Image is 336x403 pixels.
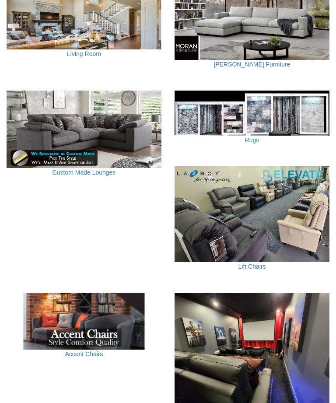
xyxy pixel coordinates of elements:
[213,61,290,68] a: [PERSON_NAME] Furniture
[7,91,161,168] img: Custom Made Lounges
[7,293,161,350] img: Accent Chairs
[238,263,266,270] a: Lift Chairs
[67,51,101,58] a: Living Room
[245,137,259,144] a: Rugs
[65,351,103,358] a: Accent Chairs
[175,167,329,262] img: Lift Chairs
[175,91,329,137] img: Rugs
[52,169,116,176] a: Custom Made Lounges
